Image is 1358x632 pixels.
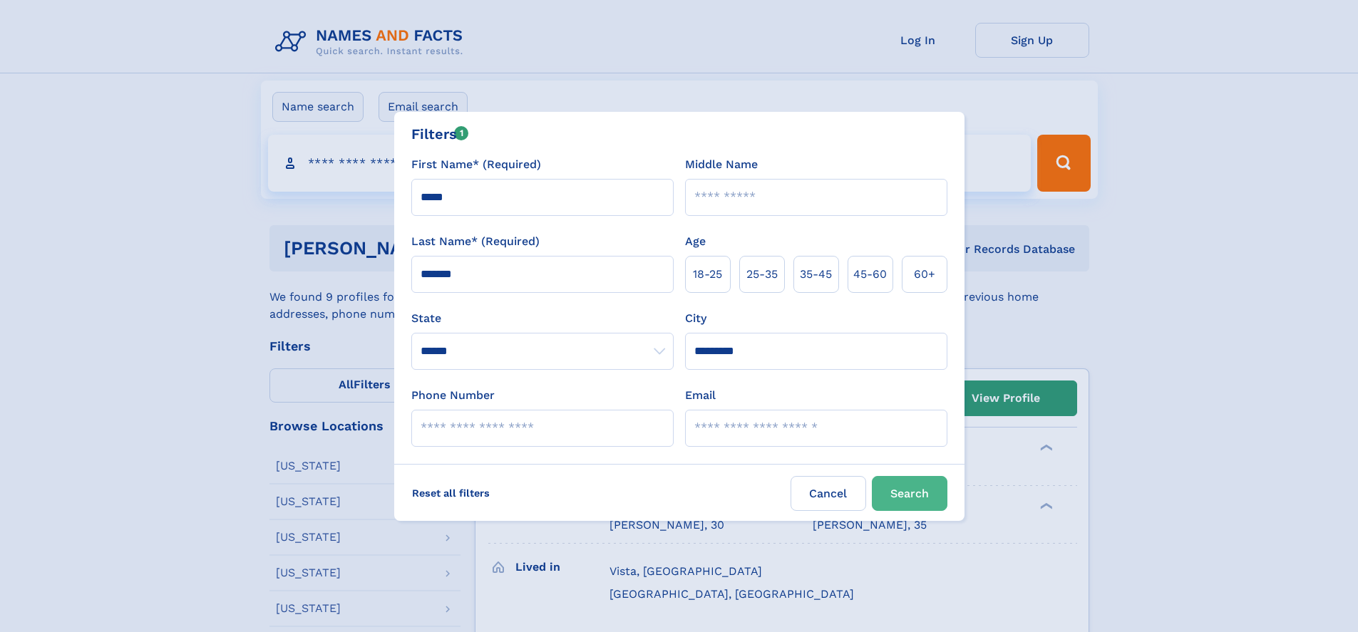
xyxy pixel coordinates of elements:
[411,123,469,145] div: Filters
[914,266,935,283] span: 60+
[685,156,758,173] label: Middle Name
[685,233,706,250] label: Age
[853,266,887,283] span: 45‑60
[693,266,722,283] span: 18‑25
[411,310,674,327] label: State
[685,387,716,404] label: Email
[746,266,778,283] span: 25‑35
[403,476,499,510] label: Reset all filters
[800,266,832,283] span: 35‑45
[411,387,495,404] label: Phone Number
[872,476,947,511] button: Search
[685,310,706,327] label: City
[411,233,540,250] label: Last Name* (Required)
[791,476,866,511] label: Cancel
[411,156,541,173] label: First Name* (Required)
